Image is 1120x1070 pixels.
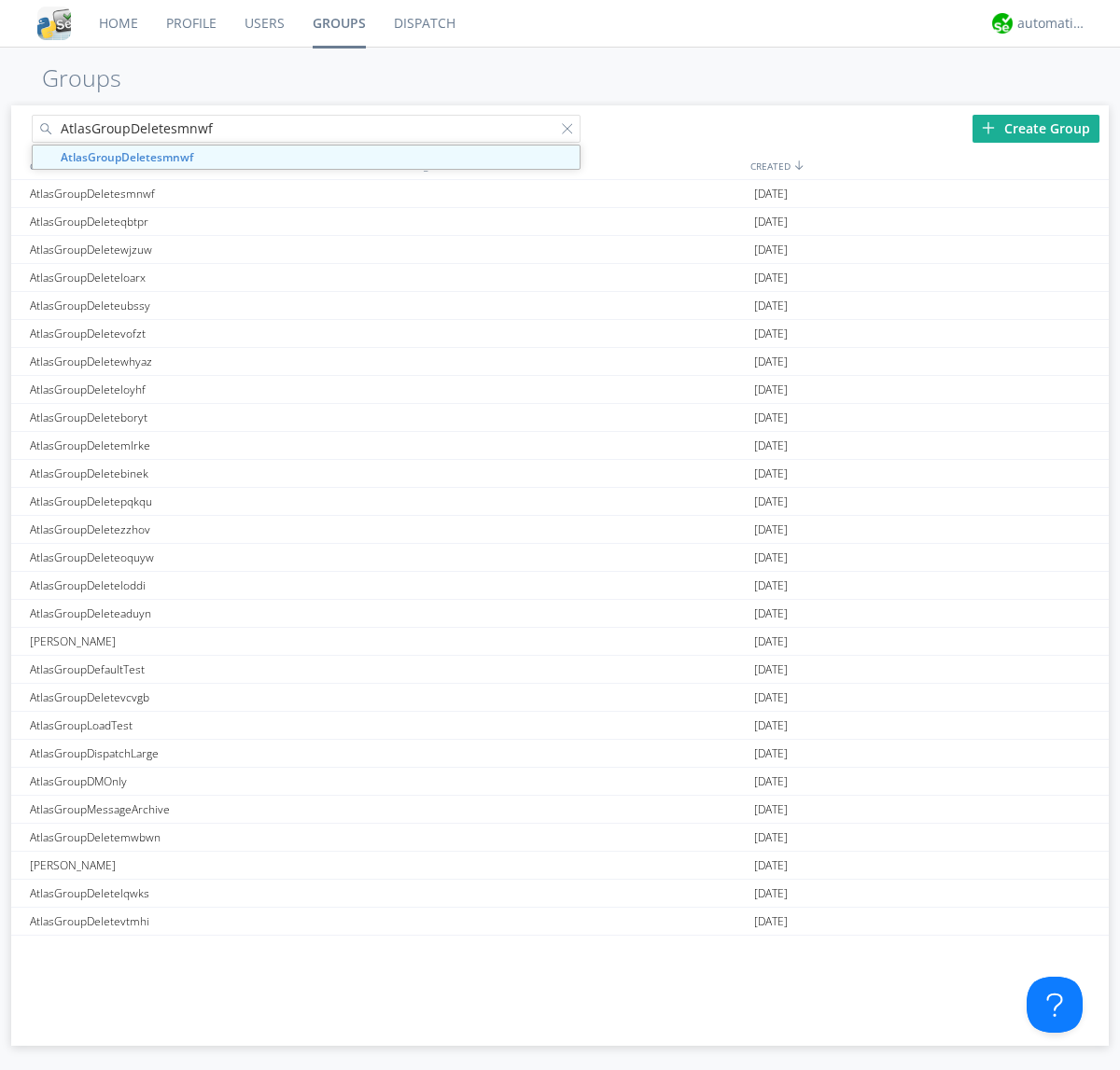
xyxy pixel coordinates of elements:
a: AtlasGroupDispatchLarge[DATE] [11,740,1109,768]
div: [PERSON_NAME] [25,628,385,655]
a: AtlasGroupDeletepqkqu[DATE] [11,488,1109,516]
div: automation+atlas [1017,14,1087,33]
a: AtlasGroupDeletemwbwn[DATE] [11,824,1109,852]
div: AtlasGroupDeleteubssy [25,292,385,319]
span: [DATE] [754,936,788,964]
a: [PERSON_NAME][DATE] [11,936,1109,964]
a: AtlasGroupDeletevtmhi[DATE] [11,908,1109,936]
a: AtlasGroupDeletelqwks[DATE] [11,880,1109,908]
div: AtlasGroupDeleteqbtpr [25,208,385,235]
span: [DATE] [754,376,788,404]
span: [DATE] [754,824,788,852]
div: AtlasGroupDispatchLarge [25,740,385,767]
div: GROUPS [25,152,380,179]
a: AtlasGroupDeletezzhov[DATE] [11,516,1109,544]
span: [DATE] [754,600,788,628]
span: [DATE] [754,432,788,460]
a: AtlasGroupDeleteloarx[DATE] [11,264,1109,292]
span: [DATE] [754,348,788,376]
a: AtlasGroupLoadTest[DATE] [11,712,1109,740]
div: AtlasGroupLoadTest [25,712,385,739]
img: cddb5a64eb264b2086981ab96f4c1ba7 [37,7,71,40]
div: AtlasGroupDeletebinek [25,460,385,487]
span: [DATE] [754,740,788,768]
div: AtlasGroupDeleteboryt [25,404,385,431]
div: AtlasGroupDeletewjzuw [25,236,385,263]
a: AtlasGroupDeletewhyaz[DATE] [11,348,1109,376]
div: AtlasGroupDMOnly [25,768,385,795]
span: [DATE] [754,264,788,292]
div: AtlasGroupDeleteloyhf [25,376,385,403]
div: AtlasGroupDeletelqwks [25,880,385,907]
div: [PERSON_NAME] [25,936,385,963]
div: AtlasGroupDeletevofzt [25,320,385,347]
a: AtlasGroupMessageArchive[DATE] [11,796,1109,824]
div: AtlasGroupDeletepqkqu [25,488,385,515]
span: [DATE] [754,404,788,432]
span: [DATE] [754,684,788,712]
span: [DATE] [754,320,788,348]
div: AtlasGroupDeletevcvgb [25,684,385,711]
div: Create Group [973,115,1099,143]
span: [DATE] [754,488,788,516]
div: CREATED [746,152,1109,179]
a: AtlasGroupDeletemlrke[DATE] [11,432,1109,460]
a: AtlasGroupDeleteloddi[DATE] [11,572,1109,600]
img: plus.svg [982,121,995,134]
a: AtlasGroupDeletebinek[DATE] [11,460,1109,488]
a: [PERSON_NAME][DATE] [11,852,1109,880]
div: AtlasGroupDeletevtmhi [25,908,385,935]
a: AtlasGroupDeletevcvgb[DATE] [11,684,1109,712]
div: AtlasGroupDeleteaduyn [25,600,385,627]
span: [DATE] [754,796,788,824]
a: [PERSON_NAME][DATE] [11,628,1109,656]
a: AtlasGroupDeleteboryt[DATE] [11,404,1109,432]
a: AtlasGroupDMOnly[DATE] [11,768,1109,796]
span: [DATE] [754,768,788,796]
span: [DATE] [754,292,788,320]
span: [DATE] [754,656,788,684]
a: AtlasGroupDeletevofzt[DATE] [11,320,1109,348]
a: AtlasGroupDeleteoquyw[DATE] [11,544,1109,572]
a: AtlasGroupDeleteaduyn[DATE] [11,600,1109,628]
span: [DATE] [754,208,788,236]
div: AtlasGroupDeletesmnwf [25,180,385,207]
div: AtlasGroupDefaultTest [25,656,385,683]
span: [DATE] [754,628,788,656]
span: [DATE] [754,572,788,600]
a: AtlasGroupDeletesmnwf[DATE] [11,180,1109,208]
span: [DATE] [754,180,788,208]
div: AtlasGroupDeletemlrke [25,432,385,459]
div: [PERSON_NAME] [25,852,385,879]
span: [DATE] [754,712,788,740]
div: AtlasGroupDeletezzhov [25,516,385,543]
div: AtlasGroupDeletemwbwn [25,824,385,851]
a: AtlasGroupDeleteubssy[DATE] [11,292,1109,320]
div: AtlasGroupMessageArchive [25,796,385,823]
div: AtlasGroupDeletewhyaz [25,348,385,375]
span: [DATE] [754,460,788,488]
div: AtlasGroupDeleteloddi [25,572,385,599]
a: AtlasGroupDefaultTest[DATE] [11,656,1109,684]
input: Search groups [32,115,581,143]
span: [DATE] [754,880,788,908]
div: AtlasGroupDeleteloarx [25,264,385,291]
img: d2d01cd9b4174d08988066c6d424eccd [992,13,1013,34]
strong: AtlasGroupDeletesmnwf [61,149,193,165]
div: AtlasGroupDeleteoquyw [25,544,385,571]
span: [DATE] [754,908,788,936]
span: [DATE] [754,516,788,544]
a: AtlasGroupDeleteloyhf[DATE] [11,376,1109,404]
span: [DATE] [754,236,788,264]
a: AtlasGroupDeleteqbtpr[DATE] [11,208,1109,236]
iframe: Toggle Customer Support [1027,977,1083,1033]
a: AtlasGroupDeletewjzuw[DATE] [11,236,1109,264]
span: [DATE] [754,852,788,880]
span: [DATE] [754,544,788,572]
